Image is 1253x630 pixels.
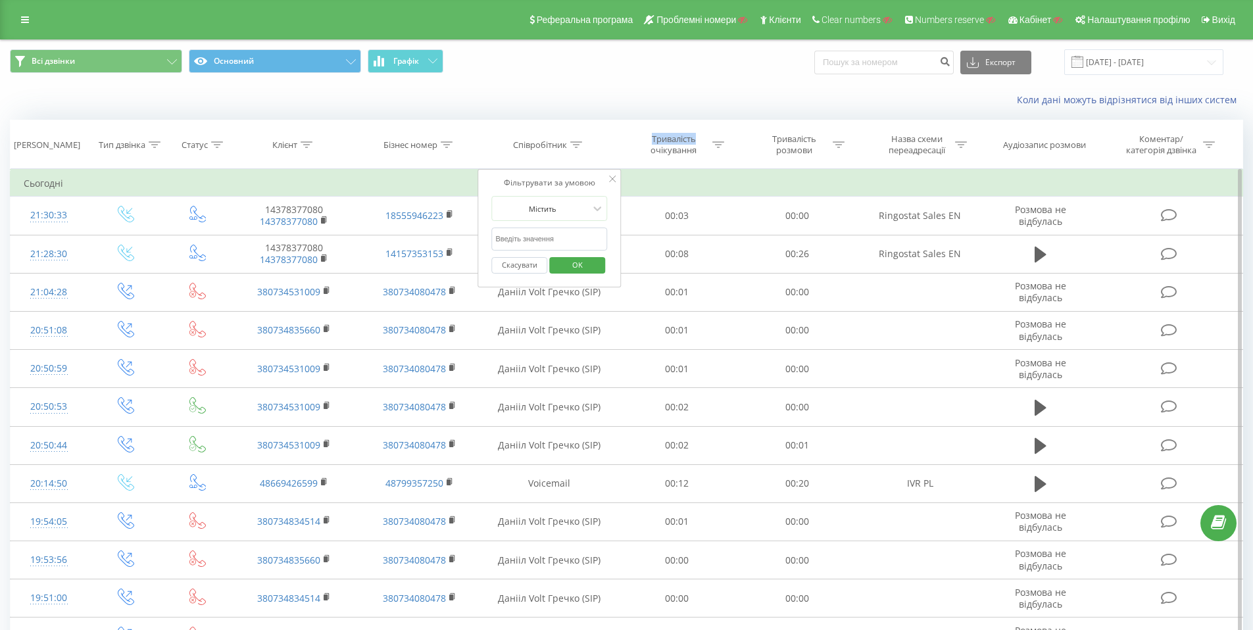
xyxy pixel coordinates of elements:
a: 14378377080 [260,215,318,228]
div: Співробітник [513,139,567,151]
button: Всі дзвінки [10,49,182,73]
td: 00:01 [617,502,737,541]
div: Назва схеми переадресації [881,133,952,156]
span: Налаштування профілю [1087,14,1190,25]
td: 00:01 [737,426,858,464]
span: Кабінет [1020,14,1052,25]
td: 00:00 [737,273,858,311]
td: 14378377080 [232,235,356,273]
a: 380734080478 [383,554,446,566]
div: 20:51:08 [24,318,74,343]
span: Клієнти [769,14,801,25]
div: 19:54:05 [24,509,74,535]
a: 380734834514 [257,515,320,527]
a: 48799357250 [385,477,443,489]
td: 00:26 [737,235,858,273]
button: OK [549,257,605,274]
a: 380734080478 [383,515,446,527]
a: 380734531009 [257,362,320,375]
td: 00:20 [737,464,858,502]
div: 20:50:53 [24,394,74,420]
span: Всі дзвінки [32,56,75,66]
td: Ringostat Sales EN [857,197,982,235]
a: 380734080478 [383,592,446,604]
div: 20:50:59 [24,356,74,381]
div: Клієнт [272,139,297,151]
a: 380734531009 [257,439,320,451]
a: 380734080478 [383,362,446,375]
a: 380734080478 [383,324,446,336]
span: Clear numbers [822,14,881,25]
input: Пошук за номером [814,51,954,74]
div: 19:51:00 [24,585,74,611]
div: Фільтрувати за умовою [491,176,607,189]
div: Тривалість розмови [759,133,829,156]
td: 00:01 [617,311,737,349]
td: Данііл Volt Гречко (SIP) [482,426,617,464]
td: 00:00 [737,350,858,388]
span: Розмова не відбулась [1015,279,1066,304]
button: Експорт [960,51,1031,74]
div: Коментар/категорія дзвінка [1123,133,1200,156]
a: 18555946223 [385,209,443,222]
td: Данііл Volt Гречко (SIP) [482,541,617,579]
div: 20:14:50 [24,471,74,497]
input: Введіть значення [491,228,607,251]
td: Данііл Volt Гречко (SIP) [482,502,617,541]
div: 21:30:33 [24,203,74,228]
td: Данііл Volt Гречко (SIP) [482,311,617,349]
a: 380734080478 [383,400,446,413]
a: 14378377080 [260,253,318,266]
a: 380734531009 [257,285,320,298]
td: 00:00 [737,579,858,618]
a: 14157353153 [385,247,443,260]
td: Данііл Volt Гречко (SIP) [482,350,617,388]
td: Данііл Volt Гречко (SIP) [482,579,617,618]
span: Розмова не відбулась [1015,509,1066,533]
a: 380734080478 [383,285,446,298]
a: 380734834514 [257,592,320,604]
td: 00:00 [617,579,737,618]
a: Коли дані можуть відрізнятися вiд інших систем [1017,93,1243,106]
td: 00:12 [617,464,737,502]
td: 00:03 [617,197,737,235]
td: IVR PL [857,464,982,502]
div: 21:04:28 [24,279,74,305]
span: Розмова не відбулась [1015,203,1066,228]
td: 00:08 [617,235,737,273]
td: Данііл Volt Гречко (SIP) [482,273,617,311]
span: Проблемні номери [656,14,736,25]
a: 48669426599 [260,477,318,489]
div: Бізнес номер [383,139,437,151]
div: [PERSON_NAME] [14,139,80,151]
td: 00:01 [617,273,737,311]
td: 14378377080 [232,197,356,235]
div: 20:50:44 [24,433,74,458]
span: Розмова не відбулась [1015,356,1066,381]
button: Графік [368,49,443,73]
div: 21:28:30 [24,241,74,267]
div: 19:53:56 [24,547,74,573]
td: 00:00 [737,197,858,235]
a: 380734835660 [257,324,320,336]
td: 00:01 [617,350,737,388]
td: 00:00 [737,388,858,426]
span: Розмова не відбулась [1015,586,1066,610]
td: Ringostat Sales EN [857,235,982,273]
span: Numbers reserve [915,14,984,25]
a: 380734080478 [383,439,446,451]
span: Вихід [1212,14,1235,25]
button: Основний [189,49,361,73]
td: 00:00 [737,541,858,579]
span: Графік [393,57,419,66]
div: Статус [182,139,208,151]
td: Данііл Volt Гречко (SIP) [482,388,617,426]
span: Розмова не відбулась [1015,318,1066,342]
div: Тривалість очікування [639,133,709,156]
div: Тип дзвінка [99,139,145,151]
span: Реферальна програма [537,14,633,25]
div: Аудіозапис розмови [1003,139,1086,151]
td: 00:00 [737,502,858,541]
td: 00:02 [617,388,737,426]
td: Сьогодні [11,170,1243,197]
